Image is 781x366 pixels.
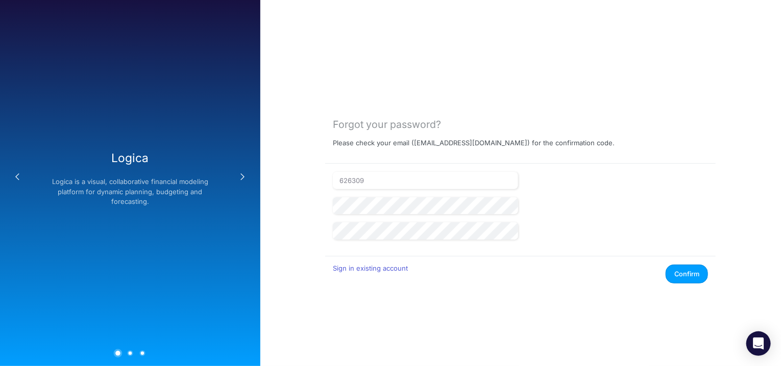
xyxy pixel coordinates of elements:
[232,167,253,187] button: Next
[49,151,211,165] h3: Logica
[666,265,708,283] button: Confirm
[8,167,28,187] button: Previous
[114,349,123,357] button: 1
[333,139,615,147] p: Please check your email ( [EMAIL_ADDRESS][DOMAIN_NAME] ) for the confirmation code.
[49,177,211,207] p: Logica is a visual, collaborative financial modeling platform for dynamic planning, budgeting and...
[139,350,145,356] button: 3
[333,172,518,189] input: Confirmation Code
[333,119,708,130] div: Forgot your password?
[746,331,771,356] div: Open Intercom Messenger
[333,264,408,272] a: Sign in existing account
[127,350,133,356] button: 2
